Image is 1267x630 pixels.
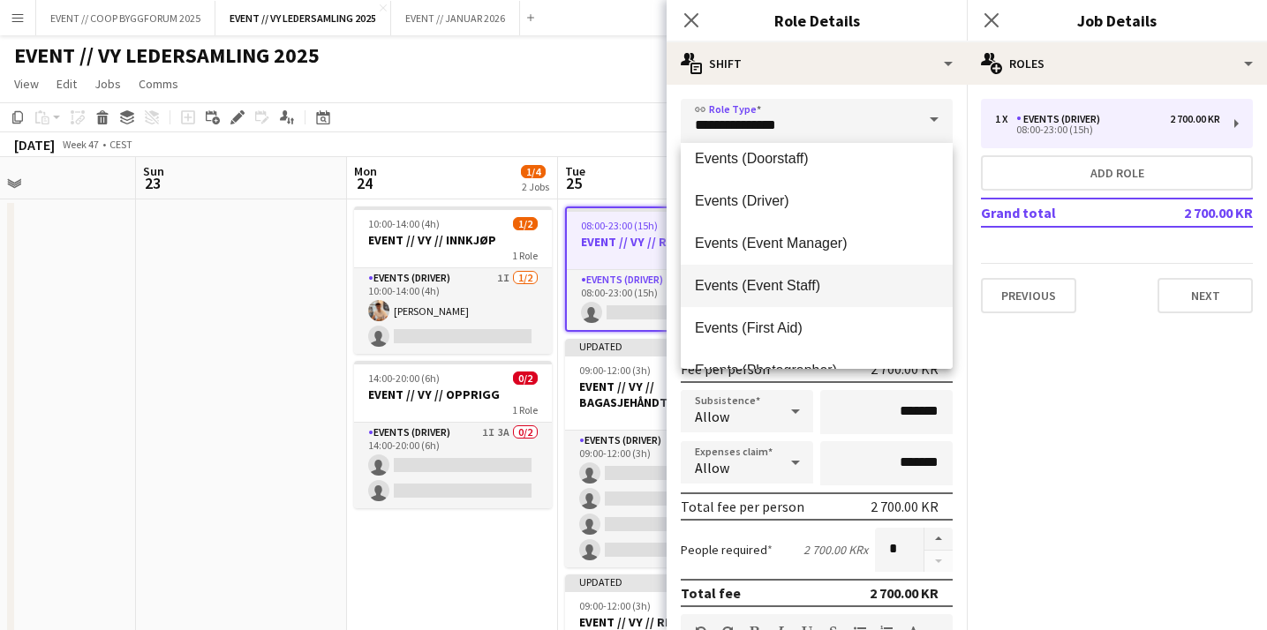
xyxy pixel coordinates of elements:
div: 2 700.00 KR [870,584,939,602]
div: Total fee per person [681,498,804,515]
div: 2 700.00 KR [871,360,939,378]
span: Sun [143,163,164,179]
button: Increase [924,528,953,551]
span: Events (Event Staff) [695,277,939,294]
h3: Job Details [967,9,1267,32]
a: Comms [132,72,185,95]
app-job-card: 08:00-23:00 (15h)0/1EVENT // VY // RUNNER1 RoleEvents (Driver)1I2A0/108:00-23:00 (15h) [565,206,763,332]
button: EVENT // JANUAR 2026 [391,1,520,35]
span: 24 [351,173,377,193]
button: Next [1158,278,1253,313]
h3: EVENT // VY // INNKJØP [354,232,552,248]
span: 09:00-12:00 (3h) [579,364,651,377]
button: Previous [981,278,1076,313]
app-card-role: Events (Driver)1I0/409:00-12:00 (3h) [565,431,763,567]
span: 09:00-12:00 (3h) [579,599,651,612]
h3: EVENT // VY // OPPRIGG [354,386,552,402]
div: 2 700.00 KR x [803,542,868,558]
div: Updated [565,574,763,589]
button: EVENT // VY LEDERSAMLING 2025 [215,1,391,35]
span: 0/2 [513,371,538,385]
span: 25 [562,173,585,193]
span: 08:00-23:00 (15h) [581,219,658,232]
div: CEST [109,138,132,151]
span: Mon [354,163,377,179]
span: Tue [565,163,585,179]
div: Total fee [681,584,741,602]
span: Week 47 [58,138,102,151]
span: Comms [139,76,178,92]
span: Events (Event Manager) [695,235,939,251]
span: 1 Role [512,249,538,262]
a: View [7,72,46,95]
app-card-role: Events (Driver)1I1/210:00-14:00 (4h)[PERSON_NAME] [354,268,552,354]
h3: EVENT // VY // REGISTRERING [565,614,763,630]
span: 1/4 [521,165,546,178]
app-card-role: Events (Driver)1I2A0/108:00-23:00 (15h) [567,270,761,330]
div: Fee per person [681,360,770,378]
div: Roles [967,42,1267,85]
span: Events (Driver) [695,192,939,209]
span: Events (Photographer) [695,362,939,379]
div: Shift [667,42,967,85]
td: Grand total [981,199,1142,227]
app-job-card: 14:00-20:00 (6h)0/2EVENT // VY // OPPRIGG1 RoleEvents (Driver)1I3A0/214:00-20:00 (6h) [354,361,552,508]
span: 1 Role [512,403,538,416]
span: Events (First Aid) [695,319,939,336]
span: 1/2 [513,217,538,230]
div: 2 700.00 KR [1170,113,1220,125]
div: Events (Driver) [1016,113,1107,125]
span: Jobs [94,76,121,92]
h3: EVENT // VY // RUNNER [567,234,761,250]
span: Events (Doorstaff) [695,150,939,167]
span: Allow [695,408,729,425]
h3: EVENT // VY // BAGASJEHÅNDTERING [565,379,763,410]
span: 23 [140,173,164,193]
app-card-role: Events (Driver)1I3A0/214:00-20:00 (6h) [354,423,552,508]
div: 08:00-23:00 (15h) [995,125,1220,134]
label: People required [681,542,773,558]
a: Jobs [87,72,128,95]
div: [DATE] [14,136,55,154]
a: Edit [49,72,84,95]
button: Add role [981,155,1253,191]
td: 2 700.00 KR [1142,199,1253,227]
app-job-card: Updated09:00-12:00 (3h)0/4EVENT // VY // BAGASJEHÅNDTERING1 RoleEvents (Driver)1I0/409:00-12:00 (3h) [565,339,763,567]
div: 1 x [995,113,1016,125]
span: Edit [57,76,77,92]
span: Allow [695,459,729,476]
span: 14:00-20:00 (6h) [368,371,440,385]
div: 2 700.00 KR [871,498,939,515]
app-job-card: 10:00-14:00 (4h)1/2EVENT // VY // INNKJØP1 RoleEvents (Driver)1I1/210:00-14:00 (4h)[PERSON_NAME] [354,206,552,354]
div: Updated [565,339,763,353]
span: 10:00-14:00 (4h) [368,217,440,230]
h3: Role Details [667,9,967,32]
button: EVENT // COOP BYGGFORUM 2025 [36,1,215,35]
h1: EVENT // VY LEDERSAMLING 2025 [14,42,320,69]
div: 2 Jobs [522,180,549,193]
span: View [14,76,39,92]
